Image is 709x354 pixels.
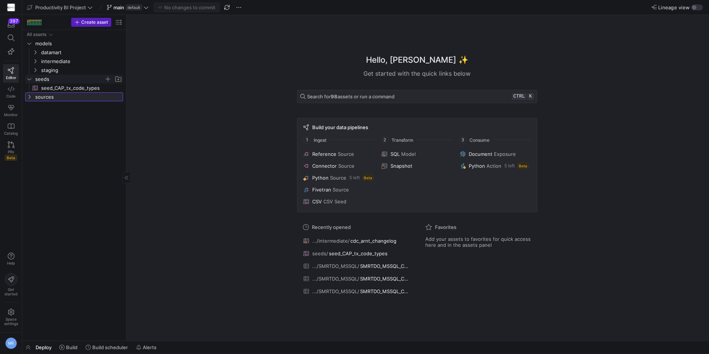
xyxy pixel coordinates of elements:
[25,83,123,92] div: Press SPACE to select this row.
[36,344,52,350] span: Deploy
[302,185,376,194] button: FivetranSource
[3,120,19,138] a: Catalog
[3,138,19,164] a: PRsBeta
[4,112,18,117] span: Monitor
[301,249,410,258] button: seeds/seed_CAP_tx_code_types
[312,238,350,244] span: .../intermediate/
[366,54,468,66] h1: Hello, [PERSON_NAME] ✨
[487,163,501,169] span: Action
[126,4,142,10] span: default
[307,94,395,99] span: Search for assets or run a command
[66,344,78,350] span: Build
[25,30,123,39] div: Press SPACE to select this row.
[27,32,46,37] div: All assets
[518,163,528,169] span: Beta
[312,263,359,269] span: .../SMRTDO_MSSQL/
[35,93,122,101] span: sources
[143,344,156,350] span: Alerts
[458,150,532,158] button: DocumentExposure
[25,83,123,92] a: seed_CAP_tx_code_types​​​​​​
[301,261,410,271] button: .../SMRTDO_MSSQL/SMRTDO_MSSQL_CDC_ARBG_CT
[527,93,534,100] kbd: k
[312,288,359,294] span: .../SMRTDO_MSSQL/
[302,161,376,170] button: ConnectorSource
[3,101,19,120] a: Monitor
[458,161,532,170] button: PythonAction5 leftBeta
[512,93,526,100] kbd: ctrl
[3,83,19,101] a: Code
[312,163,337,169] span: Connector
[312,276,359,282] span: .../SMRTDO_MSSQL/
[6,261,16,265] span: Help
[92,344,128,350] span: Build scheduler
[401,151,416,157] span: Model
[302,197,376,206] button: CSVCSV Seed
[297,90,537,103] button: Search for98assets or run a commandctrlk
[105,3,151,12] button: maindefault
[297,69,537,78] div: Get started with the quick links below
[435,224,456,230] span: Favorites
[25,57,123,66] div: Press SPACE to select this row.
[380,161,454,170] button: Snapshot
[349,175,360,180] span: 5 left
[81,20,108,25] span: Create asset
[338,163,354,169] span: Source
[8,18,20,24] div: 397
[3,305,19,329] a: Spacesettings
[8,150,14,154] span: PRs
[338,151,354,157] span: Source
[3,270,19,299] button: Getstarted
[390,163,412,169] span: Snapshot
[504,163,515,168] span: 5 left
[312,187,331,193] span: Fivetran
[41,57,122,66] span: intermediate
[350,238,396,244] span: cdc_arnt_changelog
[41,66,122,75] span: staging
[312,175,329,181] span: Python
[3,64,19,83] a: Editor
[658,4,690,10] span: Lineage view
[3,335,19,351] button: MR
[312,199,322,204] span: CSV
[7,4,15,11] img: https://storage.googleapis.com/y42-prod-data-exchange/images/6On40cC7BTNLwgzZ6Z6KvpMAPxzV1NWE9CLY...
[360,276,409,282] span: SMRTDO_MSSQL_CDC_ARNT_CT
[113,4,124,10] span: main
[301,274,410,283] button: .../SMRTDO_MSSQL/SMRTDO_MSSQL_CDC_ARNT_CT
[360,263,409,269] span: SMRTDO_MSSQL_CDC_ARBG_CT
[301,286,410,296] button: .../SMRTDO_MSSQL/SMRTDO_MSSQL_CDC_LSN_TIME_MAPPING
[312,151,336,157] span: Reference
[360,288,409,294] span: SMRTDO_MSSQL_CDC_LSN_TIME_MAPPING
[469,163,485,169] span: Python
[329,250,388,256] span: seed_CAP_tx_code_types
[6,94,16,98] span: Code
[6,75,16,80] span: Editor
[25,75,123,83] div: Press SPACE to select this row.
[302,150,376,158] button: ReferenceSource
[82,341,131,354] button: Build scheduler
[5,337,17,349] div: MR
[390,151,400,157] span: SQL
[4,317,18,326] span: Space settings
[469,151,492,157] span: Document
[4,131,18,135] span: Catalog
[133,341,160,354] button: Alerts
[5,155,17,161] span: Beta
[425,236,531,248] span: Add your assets to favorites for quick access here and in the assets panel
[312,224,351,230] span: Recently opened
[330,175,346,181] span: Source
[3,249,19,269] button: Help
[302,173,376,182] button: PythonSource5 leftBeta
[323,199,346,204] span: CSV Seed
[4,287,17,296] span: Get started
[301,236,410,246] button: .../intermediate/cdc_arnt_changelog
[333,187,349,193] span: Source
[56,341,81,354] button: Build
[3,18,19,31] button: 397
[312,250,328,256] span: seeds/
[25,3,95,12] button: Productivity BI Project
[380,150,454,158] button: SQLModel
[41,48,122,57] span: datamart
[312,124,368,130] span: Build your data pipelines
[25,66,123,75] div: Press SPACE to select this row.
[494,151,516,157] span: Exposure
